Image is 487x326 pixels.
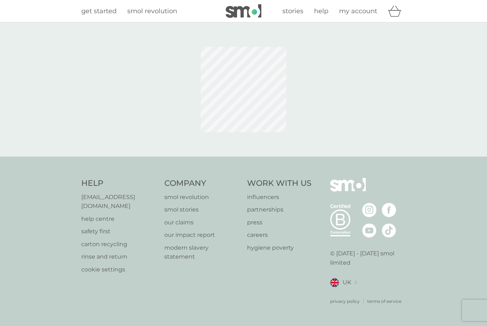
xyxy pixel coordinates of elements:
[81,178,157,189] h4: Help
[81,265,157,274] a: cookie settings
[343,278,351,287] span: UK
[164,243,240,261] a: modern slavery statement
[382,203,396,217] img: visit the smol Facebook page
[247,218,312,227] a: press
[355,281,357,285] img: select a new location
[314,6,328,16] a: help
[247,205,312,214] a: partnerships
[226,4,261,18] img: smol
[81,227,157,236] a: safety first
[362,223,376,238] img: visit the smol Youtube page
[164,205,240,214] a: smol stories
[330,178,366,202] img: smol
[282,7,303,15] span: stories
[81,252,157,261] a: rinse and return
[127,6,177,16] a: smol revolution
[247,193,312,202] a: influencers
[339,6,377,16] a: my account
[247,178,312,189] h4: Work With Us
[164,218,240,227] a: our claims
[81,193,157,211] a: [EMAIL_ADDRESS][DOMAIN_NAME]
[382,223,396,238] img: visit the smol Tiktok page
[388,4,406,18] div: basket
[127,7,177,15] span: smol revolution
[362,203,376,217] img: visit the smol Instagram page
[164,178,240,189] h4: Company
[330,278,339,287] img: UK flag
[164,193,240,202] a: smol revolution
[330,249,406,267] p: © [DATE] - [DATE] smol limited
[81,7,117,15] span: get started
[282,6,303,16] a: stories
[81,6,117,16] a: get started
[367,298,401,305] a: terms of service
[81,214,157,224] a: help centre
[330,298,360,305] a: privacy policy
[247,243,312,253] a: hygiene poverty
[339,7,377,15] span: my account
[314,7,328,15] span: help
[164,230,240,240] a: our impact report
[81,240,157,249] a: carton recycling
[247,230,312,240] a: careers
